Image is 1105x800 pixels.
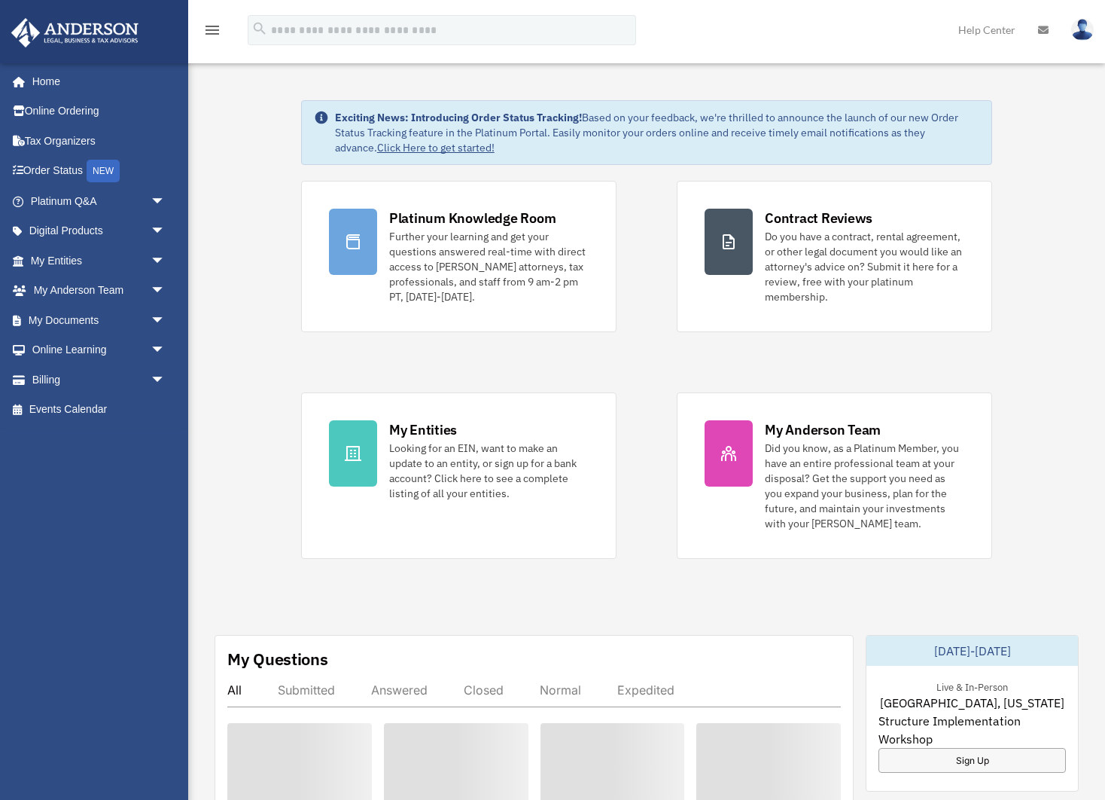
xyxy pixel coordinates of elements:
div: Expedited [617,682,674,698]
div: All [227,682,242,698]
a: Events Calendar [11,395,188,425]
a: My Anderson Team Did you know, as a Platinum Member, you have an entire professional team at your... [677,392,992,559]
span: arrow_drop_down [151,246,181,276]
span: arrow_drop_down [151,216,181,247]
div: Looking for an EIN, want to make an update to an entity, or sign up for a bank account? Click her... [389,441,589,501]
a: Home [11,66,181,96]
div: Based on your feedback, we're thrilled to announce the launch of our new Order Status Tracking fe... [335,110,979,155]
i: menu [203,21,221,39]
a: Order StatusNEW [11,156,188,187]
span: arrow_drop_down [151,276,181,307]
span: [GEOGRAPHIC_DATA], [US_STATE] [880,694,1064,712]
div: Normal [540,682,581,698]
a: Billingarrow_drop_down [11,365,188,395]
img: Anderson Advisors Platinum Portal [7,18,143,47]
a: Tax Organizers [11,126,188,156]
a: Sign Up [878,748,1066,773]
img: User Pic [1071,19,1094,41]
a: My Anderson Teamarrow_drop_down [11,276,188,306]
a: Platinum Q&Aarrow_drop_down [11,186,188,216]
a: Online Learningarrow_drop_down [11,335,188,365]
a: My Entitiesarrow_drop_down [11,246,188,276]
a: Digital Productsarrow_drop_down [11,216,188,246]
span: arrow_drop_down [151,365,181,395]
a: Online Ordering [11,96,188,127]
span: Structure Implementation Workshop [878,712,1066,748]
span: arrow_drop_down [151,186,181,217]
span: arrow_drop_down [151,305,181,336]
a: Click Here to get started! [377,141,495,154]
div: Contract Reviews [765,209,872,227]
i: search [251,20,268,37]
a: Platinum Knowledge Room Further your learning and get your questions answered real-time with dire... [301,181,616,332]
div: Further your learning and get your questions answered real-time with direct access to [PERSON_NAM... [389,229,589,304]
div: My Entities [389,420,457,439]
div: [DATE]-[DATE] [866,636,1078,666]
div: Answered [371,682,428,698]
div: NEW [87,160,120,182]
div: Submitted [278,682,335,698]
div: Did you know, as a Platinum Member, you have an entire professional team at your disposal? Get th... [765,441,964,531]
div: Do you have a contract, rental agreement, or other legal document you would like an attorney's ad... [765,229,964,304]
a: My Entities Looking for an EIN, want to make an update to an entity, or sign up for a bank accoun... [301,392,616,559]
strong: Exciting News: Introducing Order Status Tracking! [335,111,582,124]
div: Platinum Knowledge Room [389,209,556,227]
div: My Questions [227,648,328,670]
div: Closed [464,682,504,698]
span: arrow_drop_down [151,335,181,366]
a: My Documentsarrow_drop_down [11,305,188,335]
div: Live & In-Person [924,678,1020,694]
a: menu [203,26,221,39]
a: Contract Reviews Do you have a contract, rental agreement, or other legal document you would like... [677,181,992,332]
div: My Anderson Team [765,420,881,439]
